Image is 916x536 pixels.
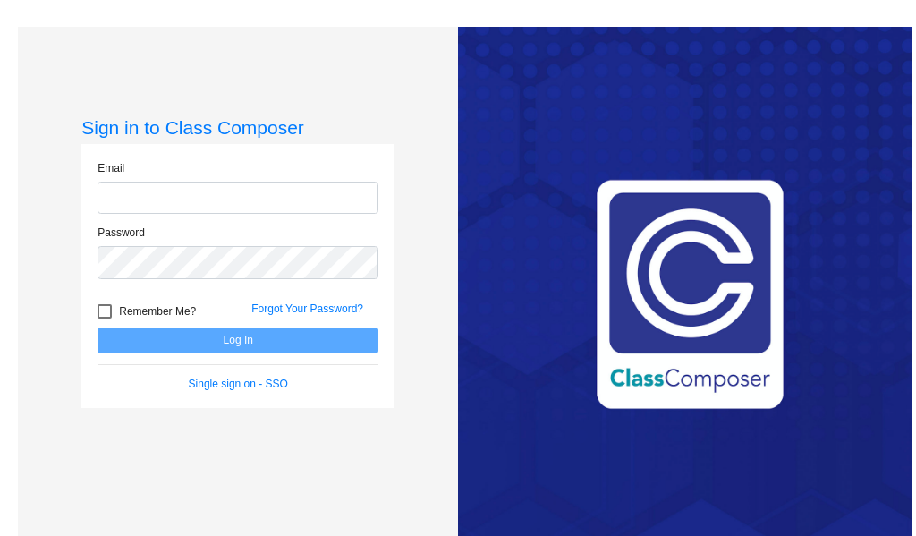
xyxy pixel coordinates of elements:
a: Forgot Your Password? [251,302,363,315]
button: Log In [98,328,378,353]
label: Password [98,225,145,241]
span: Remember Me? [119,301,196,322]
a: Single sign on - SSO [189,378,288,390]
h3: Sign in to Class Composer [81,116,394,139]
label: Email [98,160,124,176]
